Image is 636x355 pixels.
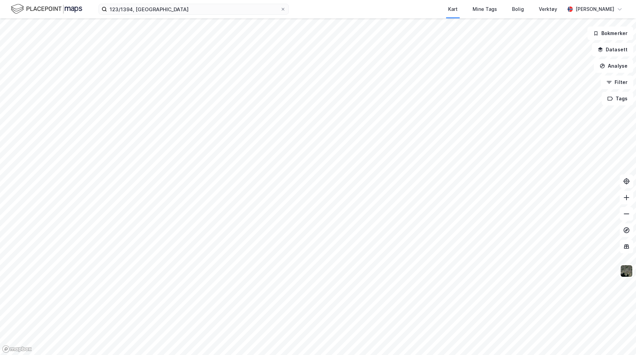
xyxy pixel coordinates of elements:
[2,345,32,353] a: Mapbox homepage
[602,322,636,355] div: Kontrollprogram for chat
[512,5,524,13] div: Bolig
[602,322,636,355] iframe: Chat Widget
[602,92,633,105] button: Tags
[594,59,633,73] button: Analyse
[539,5,557,13] div: Verktøy
[620,265,633,277] img: 9k=
[587,27,633,40] button: Bokmerker
[448,5,458,13] div: Kart
[11,3,82,15] img: logo.f888ab2527a4732fd821a326f86c7f29.svg
[592,43,633,56] button: Datasett
[601,75,633,89] button: Filter
[576,5,614,13] div: [PERSON_NAME]
[107,4,280,14] input: Søk på adresse, matrikkel, gårdeiere, leietakere eller personer
[473,5,497,13] div: Mine Tags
